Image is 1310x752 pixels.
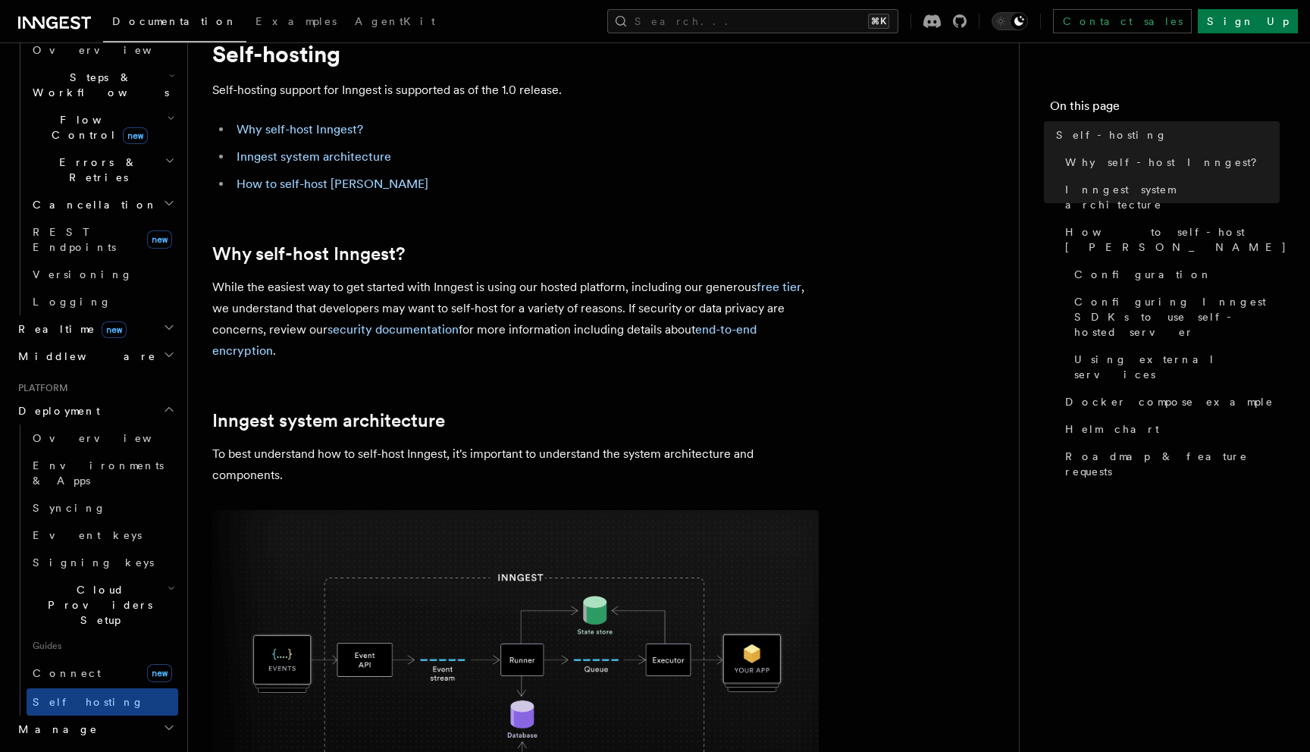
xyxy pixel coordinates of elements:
span: Event keys [33,529,142,541]
h4: On this page [1050,97,1280,121]
a: Examples [246,5,346,41]
span: Platform [12,382,68,394]
span: Docker compose example [1065,394,1274,409]
span: Cancellation [27,197,158,212]
button: Toggle dark mode [992,12,1028,30]
a: How to self-host [PERSON_NAME] [1059,218,1280,261]
span: Deployment [12,403,100,418]
button: Steps & Workflows [27,64,178,106]
a: Versioning [27,261,178,288]
a: Signing keys [27,549,178,576]
a: Sign Up [1198,9,1298,33]
span: Versioning [33,268,133,280]
a: security documentation [327,322,459,337]
p: While the easiest way to get started with Inngest is using our hosted platform, including our gen... [212,277,819,362]
span: Guides [27,634,178,658]
span: Cloud Providers Setup [27,582,168,628]
span: Manage [12,722,98,737]
h1: Self-hosting [212,40,819,67]
a: Self hosting [27,688,178,716]
a: Connectnew [27,658,178,688]
span: How to self-host [PERSON_NAME] [1065,224,1287,255]
a: Why self-host Inngest? [1059,149,1280,176]
a: Why self-host Inngest? [212,243,405,265]
a: Docker compose example [1059,388,1280,415]
a: Documentation [103,5,246,42]
span: Documentation [112,15,237,27]
span: Middleware [12,349,156,364]
span: Roadmap & feature requests [1065,449,1280,479]
button: Middleware [12,343,178,370]
a: Self-hosting [1050,121,1280,149]
span: Inngest system architecture [1065,182,1280,212]
span: Signing keys [33,556,154,569]
a: Helm chart [1059,415,1280,443]
a: AgentKit [346,5,444,41]
span: Why self-host Inngest? [1065,155,1268,170]
button: Flow Controlnew [27,106,178,149]
span: Self-hosting [1056,127,1167,143]
button: Realtimenew [12,315,178,343]
span: Syncing [33,502,106,514]
button: Deployment [12,397,178,425]
span: new [102,321,127,338]
p: To best understand how to self-host Inngest, it's important to understand the system architecture... [212,443,819,486]
span: Connect [33,667,101,679]
a: Why self-host Inngest? [237,122,363,136]
a: Overview [27,425,178,452]
button: Cloud Providers Setup [27,576,178,634]
span: Overview [33,44,189,56]
span: Examples [255,15,337,27]
kbd: ⌘K [868,14,889,29]
div: Inngest Functions [12,36,178,315]
span: new [123,127,148,144]
span: Helm chart [1065,421,1159,437]
a: How to self-host [PERSON_NAME] [237,177,428,191]
span: Errors & Retries [27,155,165,185]
span: Overview [33,432,189,444]
button: Errors & Retries [27,149,178,191]
p: Self-hosting support for Inngest is supported as of the 1.0 release. [212,80,819,101]
span: Self hosting [33,696,144,708]
span: Configuration [1074,267,1212,282]
a: Inngest system architecture [212,410,445,431]
span: Steps & Workflows [27,70,169,100]
a: Using external services [1068,346,1280,388]
a: Logging [27,288,178,315]
a: Overview [27,36,178,64]
div: Deployment [12,425,178,716]
span: Flow Control [27,112,167,143]
button: Search...⌘K [607,9,898,33]
a: REST Endpointsnew [27,218,178,261]
span: new [147,230,172,249]
span: Realtime [12,321,127,337]
a: Contact sales [1053,9,1192,33]
button: Manage [12,716,178,743]
a: free tier [757,280,801,294]
button: Cancellation [27,191,178,218]
span: Environments & Apps [33,459,164,487]
a: Syncing [27,494,178,522]
a: Environments & Apps [27,452,178,494]
a: Configuring Inngest SDKs to use self-hosted server [1068,288,1280,346]
span: Configuring Inngest SDKs to use self-hosted server [1074,294,1280,340]
span: REST Endpoints [33,226,116,253]
a: Roadmap & feature requests [1059,443,1280,485]
a: Inngest system architecture [1059,176,1280,218]
a: Configuration [1068,261,1280,288]
a: Event keys [27,522,178,549]
span: AgentKit [355,15,435,27]
a: Inngest system architecture [237,149,391,164]
span: Using external services [1074,352,1280,382]
span: Logging [33,296,111,308]
span: new [147,664,172,682]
